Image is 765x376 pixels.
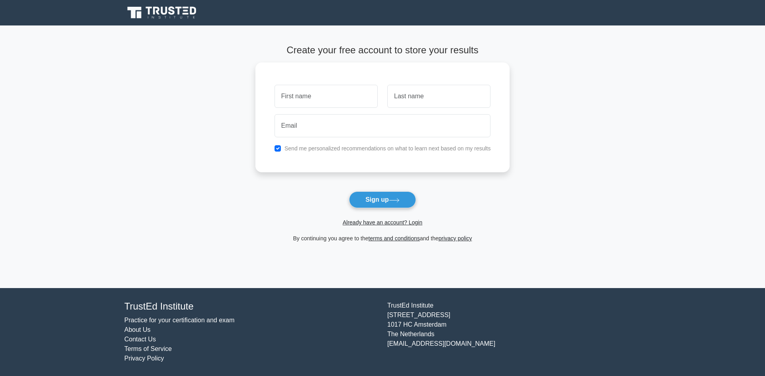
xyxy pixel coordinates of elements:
h4: Create your free account to store your results [255,45,510,56]
input: First name [275,85,378,108]
a: Contact Us [124,336,156,343]
a: About Us [124,326,151,333]
a: Already have an account? Login [343,219,422,226]
a: privacy policy [439,235,472,242]
input: Email [275,114,491,137]
a: terms and conditions [369,235,420,242]
div: By continuing you agree to the and the [251,234,515,243]
div: TrustEd Institute [STREET_ADDRESS] 1017 HC Amsterdam The Netherlands [EMAIL_ADDRESS][DOMAIN_NAME] [382,301,645,363]
a: Practice for your certification and exam [124,317,235,323]
input: Last name [387,85,490,108]
button: Sign up [349,191,416,208]
label: Send me personalized recommendations on what to learn next based on my results [284,145,491,152]
a: Privacy Policy [124,355,164,362]
h4: TrustEd Institute [124,301,378,312]
a: Terms of Service [124,345,172,352]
